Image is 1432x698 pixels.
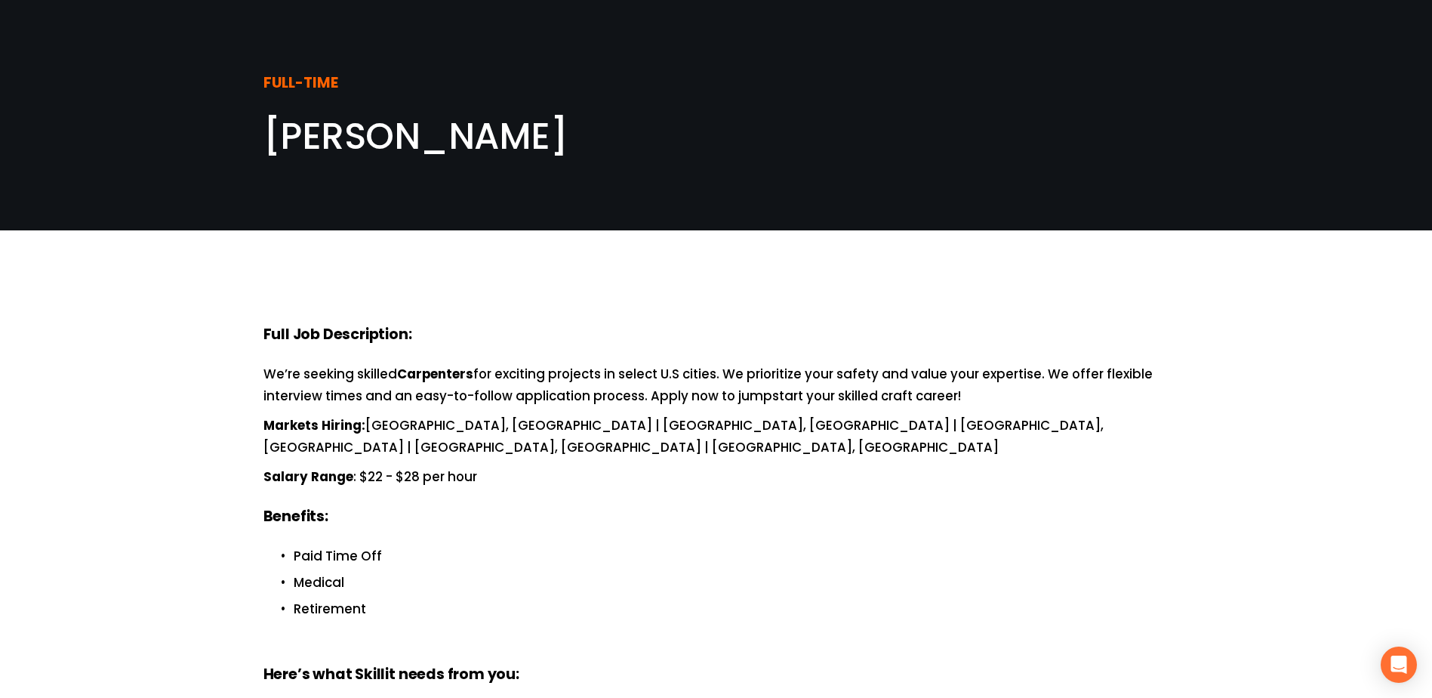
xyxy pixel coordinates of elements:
strong: Here’s what Skillit needs from you: [263,663,519,688]
strong: Carpenters [397,364,473,386]
strong: Salary Range [263,467,353,489]
p: We’re seeking skilled for exciting projects in select U.S cities. We prioritize your safety and v... [263,364,1169,406]
p: Medical [294,573,1169,593]
strong: Full Job Description: [263,323,412,348]
span: [PERSON_NAME] [263,111,568,162]
p: Paid Time Off [294,546,1169,567]
strong: Benefits: [263,505,328,530]
p: [GEOGRAPHIC_DATA], [GEOGRAPHIC_DATA] | [GEOGRAPHIC_DATA], [GEOGRAPHIC_DATA] | [GEOGRAPHIC_DATA], ... [263,415,1169,458]
p: Retirement [294,599,1169,619]
strong: Markets Hiring: [263,415,365,437]
div: Open Intercom Messenger [1381,647,1417,683]
p: : $22 - $28 per hour [263,467,1169,489]
strong: FULL-TIME [263,72,338,97]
